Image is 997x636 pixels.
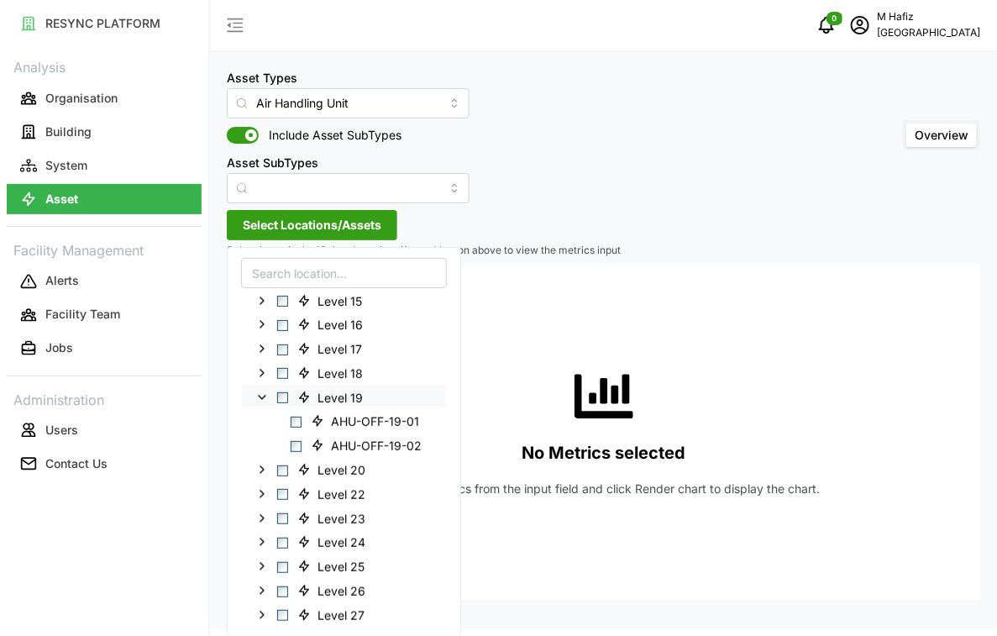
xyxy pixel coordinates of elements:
[7,182,202,216] a: Asset
[317,486,365,502] span: Level 22
[277,465,288,476] span: Select Level 20
[45,15,160,32] p: RESYNC PLATFORM
[45,124,92,140] p: Building
[304,435,433,455] span: AHU-OFF-19-02
[45,422,78,439] p: Users
[45,306,120,323] p: Facility Team
[877,25,980,41] p: [GEOGRAPHIC_DATA]
[331,413,419,430] span: AHU-OFF-19-01
[277,561,288,572] span: Select Level 25
[291,460,377,480] span: Level 20
[317,534,365,551] span: Level 24
[291,386,375,407] span: Level 19
[522,439,685,467] p: No Metrics selected
[7,447,202,481] a: Contact Us
[387,481,821,497] p: Choose metrics from the input field and click Render chart to display the chart.
[915,128,968,142] span: Overview
[7,54,202,78] p: Analysis
[7,332,202,365] a: Jobs
[291,440,302,451] span: Select AHU-OFF-19-02
[45,339,73,356] p: Jobs
[277,489,288,500] span: Select Level 22
[317,559,365,576] span: Level 25
[227,210,397,240] button: Select Locations/Assets
[45,272,79,289] p: Alerts
[277,344,288,355] span: Select Level 17
[317,341,362,358] span: Level 17
[291,314,375,334] span: Level 16
[277,610,288,621] span: Select Level 27
[291,483,377,503] span: Level 22
[832,13,837,24] span: 0
[7,449,202,479] button: Contact Us
[304,411,431,431] span: AHU-OFF-19-01
[45,455,108,472] p: Contact Us
[7,300,202,330] button: Facility Team
[291,604,376,624] span: Level 27
[7,115,202,149] a: Building
[7,184,202,214] button: Asset
[7,413,202,447] a: Users
[291,417,302,428] span: Select AHU-OFF-19-01
[45,90,118,107] p: Organisation
[291,556,376,576] span: Level 25
[291,339,374,359] span: Level 17
[317,317,363,334] span: Level 16
[291,580,377,600] span: Level 26
[277,392,288,403] span: Select Level 19
[291,362,375,382] span: Level 18
[227,244,980,258] p: Select items in the 'Select Locations/Assets' button above to view the metrics input
[291,532,377,552] span: Level 24
[7,8,202,39] button: RESYNC PLATFORM
[843,8,877,42] button: schedule
[277,368,288,379] span: Select Level 18
[259,127,401,144] span: Include Asset SubTypes
[331,438,422,455] span: AHU-OFF-19-02
[227,69,297,87] label: Asset Types
[277,513,288,524] span: Select Level 23
[7,83,202,113] button: Organisation
[291,290,374,310] span: Level 15
[7,415,202,445] button: Users
[243,211,381,239] span: Select Locations/Assets
[277,296,288,307] span: Select Level 15
[7,117,202,147] button: Building
[7,7,202,40] a: RESYNC PLATFORM
[317,510,365,527] span: Level 23
[317,365,363,381] span: Level 18
[227,154,318,172] label: Asset SubTypes
[241,258,447,288] input: Search location...
[7,81,202,115] a: Organisation
[810,8,843,42] button: notifications
[277,319,288,330] span: Select Level 16
[317,292,362,309] span: Level 15
[317,389,363,406] span: Level 19
[7,334,202,364] button: Jobs
[7,237,202,261] p: Facility Management
[317,582,365,599] span: Level 26
[45,157,87,174] p: System
[877,9,980,25] p: M Hafiz
[7,149,202,182] a: System
[7,266,202,297] button: Alerts
[317,462,365,479] span: Level 20
[7,298,202,332] a: Facility Team
[277,586,288,597] span: Select Level 26
[7,386,202,411] p: Administration
[7,265,202,298] a: Alerts
[7,150,202,181] button: System
[317,607,365,623] span: Level 27
[277,537,288,548] span: Select Level 24
[291,507,377,528] span: Level 23
[45,191,78,208] p: Asset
